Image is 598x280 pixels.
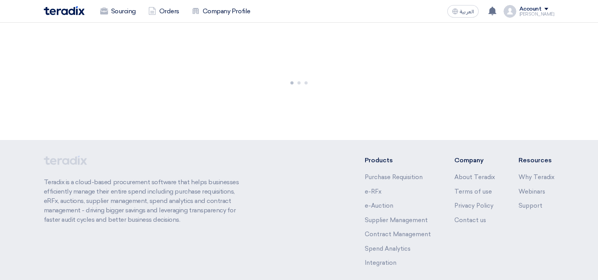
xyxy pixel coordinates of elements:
div: Account [519,6,542,13]
a: Spend Analytics [365,245,411,252]
a: Webinars [519,188,545,195]
a: Orders [142,3,186,20]
img: profile_test.png [504,5,516,18]
a: Contact us [454,217,486,224]
div: [PERSON_NAME] [519,12,555,16]
li: Company [454,156,495,165]
a: Supplier Management [365,217,428,224]
a: Integration [365,259,396,266]
a: Purchase Requisition [365,174,423,181]
a: Contract Management [365,231,431,238]
a: Privacy Policy [454,202,494,209]
li: Resources [519,156,555,165]
a: e-Auction [365,202,393,209]
span: العربية [460,9,474,14]
img: Teradix logo [44,6,85,15]
a: Support [519,202,542,209]
a: e-RFx [365,188,382,195]
a: About Teradix [454,174,495,181]
li: Products [365,156,431,165]
p: Teradix is a cloud-based procurement software that helps businesses efficiently manage their enti... [44,178,248,224]
a: Sourcing [94,3,142,20]
a: Company Profile [186,3,257,20]
a: Terms of use [454,188,492,195]
a: Why Teradix [519,174,555,181]
button: العربية [447,5,479,18]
